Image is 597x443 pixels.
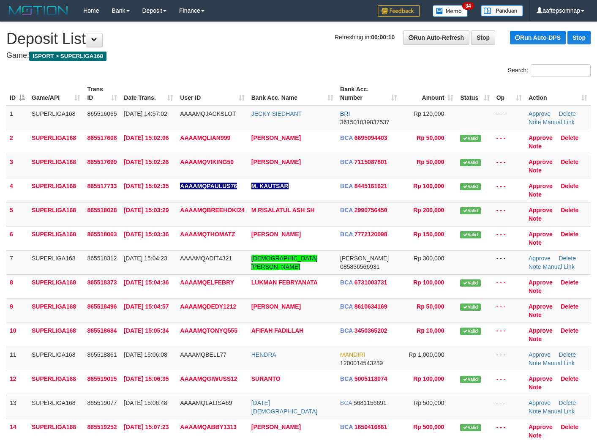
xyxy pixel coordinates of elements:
th: Game/API: activate to sort column ascending [28,82,84,106]
span: BCA [340,183,353,189]
th: Trans ID: activate to sort column ascending [84,82,120,106]
a: Note [529,215,542,222]
span: Copy 7772120098 to clipboard [354,231,387,238]
span: Valid transaction [460,183,480,190]
td: SUPERLIGA168 [28,347,84,371]
span: AAAAMQJACKSLOT [180,110,236,117]
a: [PERSON_NAME] [251,159,301,165]
a: Manual Link [542,360,575,366]
span: Rp 10,000 [417,327,444,334]
span: Refreshing in: [335,34,395,41]
a: [PERSON_NAME] [251,424,301,430]
th: Action: activate to sort column ascending [525,82,591,106]
td: SUPERLIGA168 [28,298,84,323]
a: Stop [567,31,591,44]
span: Rp 150,000 [413,231,444,238]
span: Copy 361501039837537 to clipboard [340,119,390,126]
td: 6 [6,226,28,250]
td: SUPERLIGA168 [28,226,84,250]
td: SUPERLIGA168 [28,154,84,178]
span: [DATE] 15:02:06 [124,134,169,141]
th: Date Trans.: activate to sort column ascending [120,82,177,106]
a: Delete [561,279,578,286]
a: Delete [561,207,578,213]
span: Nama rekening ada tanda titik/strip, harap diedit [180,183,237,189]
span: Copy 1650416861 to clipboard [354,424,387,430]
a: Note [529,408,541,415]
a: Approve [529,375,553,382]
td: - - - [493,298,525,323]
th: Op: activate to sort column ascending [493,82,525,106]
a: Approve [529,303,553,310]
a: Delete [561,183,578,189]
img: Feedback.jpg [378,5,420,17]
a: Approve [529,159,553,165]
a: Note [529,239,542,246]
a: [DEMOGRAPHIC_DATA][PERSON_NAME] [251,255,318,270]
span: AAAAMQDEDY1212 [180,303,236,310]
span: 865517608 [87,134,117,141]
span: 865517699 [87,159,117,165]
span: BCA [340,159,353,165]
span: [DATE] 15:02:26 [124,159,169,165]
a: Approve [529,399,551,406]
span: BCA [340,303,353,310]
a: Approve [529,134,553,141]
a: AFIFAH FADILLAH [251,327,304,334]
a: Approve [529,231,553,238]
a: Manual Link [542,119,575,126]
td: 14 [6,419,28,443]
span: Copy 5681156691 to clipboard [354,399,387,406]
a: Note [529,384,542,391]
span: AAAAMQABBY1313 [180,424,237,430]
span: Copy 2990756450 to clipboard [354,207,387,213]
span: Rp 50,000 [417,159,444,165]
a: Stop [471,30,495,45]
span: Copy 085856566931 to clipboard [340,263,379,270]
span: AAAAMQBREEHOKI24 [180,207,244,213]
a: Manual Link [542,408,575,415]
a: Delete [561,231,578,238]
span: 865518312 [87,255,117,262]
td: - - - [493,250,525,274]
a: Note [529,263,541,270]
span: Rp 50,000 [417,303,444,310]
input: Search: [531,64,591,77]
a: [DATE][DEMOGRAPHIC_DATA] [251,399,318,415]
strong: 00:00:10 [371,34,395,41]
span: BCA [340,134,353,141]
span: Copy 3450365202 to clipboard [354,327,387,334]
h1: Deposit List [6,30,591,47]
span: [DATE] 15:07:23 [124,424,169,430]
span: AAAAMQLIAN999 [180,134,230,141]
span: 865518373 [87,279,117,286]
span: [DATE] 15:06:35 [124,375,169,382]
td: - - - [493,323,525,347]
a: [PERSON_NAME] [251,134,301,141]
h4: Game: [6,52,591,60]
span: BCA [340,399,352,406]
td: - - - [493,178,525,202]
span: AAAAMQTONYQ555 [180,327,237,334]
a: Delete [561,424,578,430]
span: BCA [340,327,353,334]
span: 865518063 [87,231,117,238]
a: Delete [561,375,578,382]
a: Delete [559,255,576,262]
span: AAAAMQLALISA69 [180,399,232,406]
span: Rp 1,000,000 [409,351,444,358]
a: Delete [561,134,578,141]
span: MANDIRI [340,351,365,358]
a: Note [529,143,542,150]
a: Note [529,360,541,366]
span: Valid transaction [460,279,480,287]
a: HENDRA [251,351,276,358]
span: Rp 200,000 [413,207,444,213]
span: AAAAMQTHOMATZ [180,231,235,238]
span: 34 [462,2,474,10]
span: 865517733 [87,183,117,189]
span: BCA [340,279,353,286]
td: SUPERLIGA168 [28,395,84,419]
label: Search: [508,64,591,77]
a: Approve [529,327,553,334]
